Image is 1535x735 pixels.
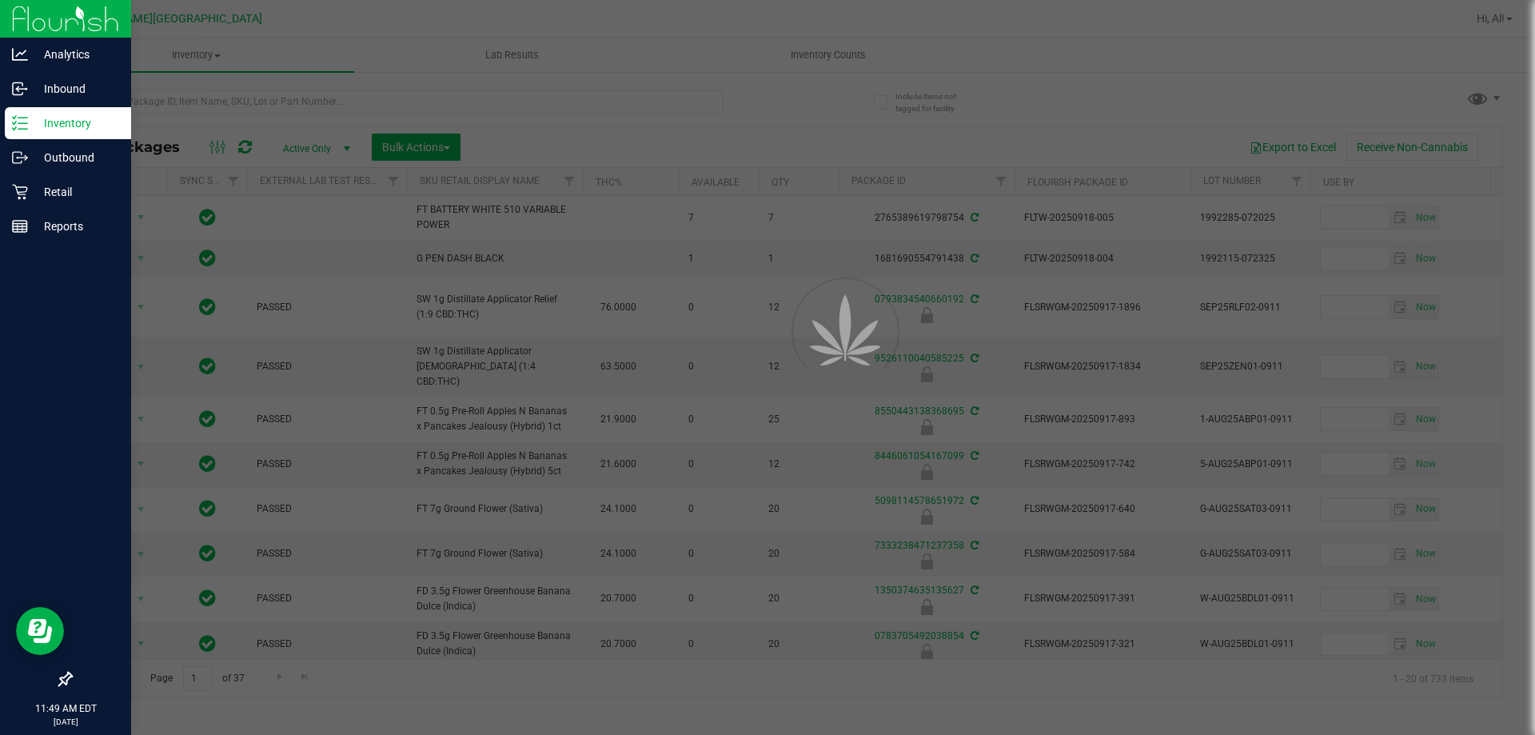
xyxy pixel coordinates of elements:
[12,81,28,97] inline-svg: Inbound
[7,701,124,716] p: 11:49 AM EDT
[28,79,124,98] p: Inbound
[7,716,124,728] p: [DATE]
[12,184,28,200] inline-svg: Retail
[12,150,28,166] inline-svg: Outbound
[28,182,124,202] p: Retail
[12,218,28,234] inline-svg: Reports
[16,607,64,655] iframe: Resource center
[12,46,28,62] inline-svg: Analytics
[28,114,124,133] p: Inventory
[28,45,124,64] p: Analytics
[28,148,124,167] p: Outbound
[12,115,28,131] inline-svg: Inventory
[28,217,124,236] p: Reports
